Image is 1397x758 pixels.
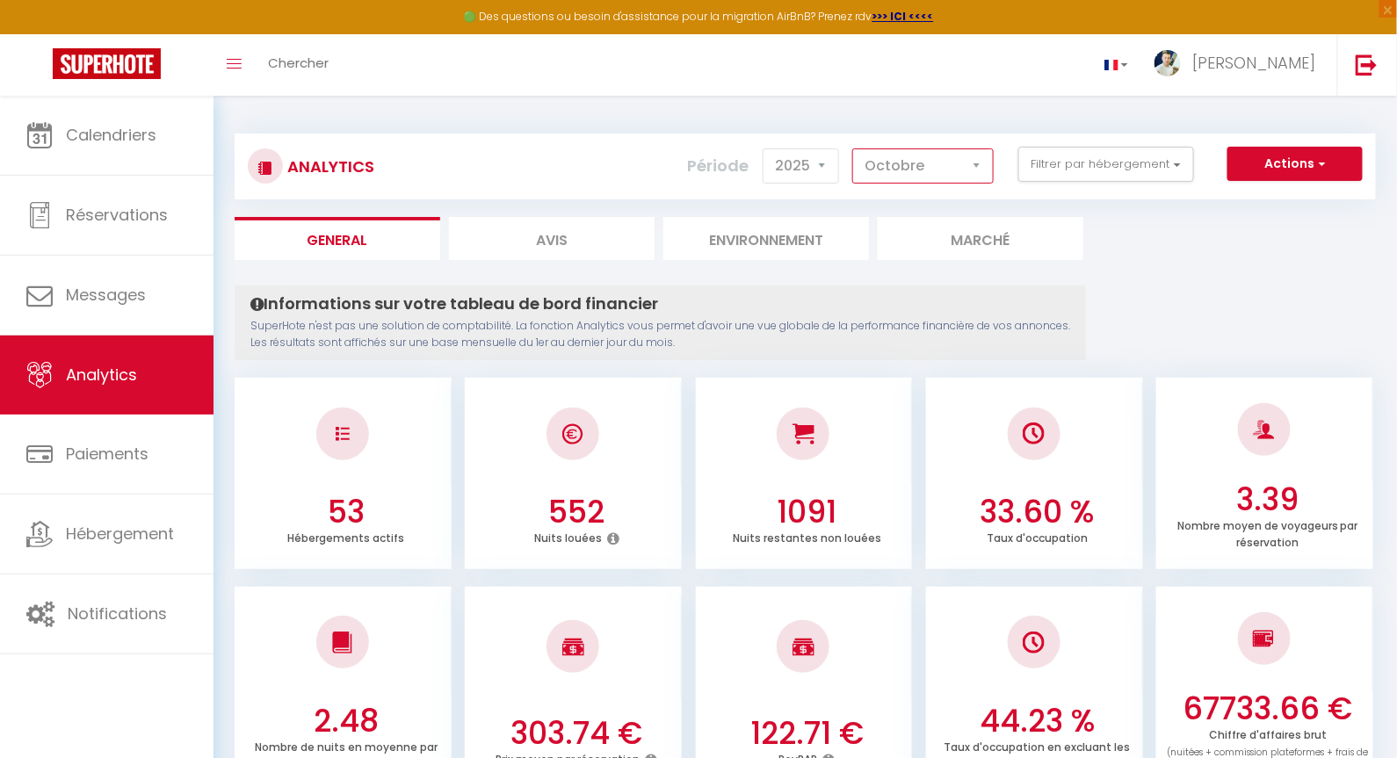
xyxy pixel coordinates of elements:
[476,494,677,531] h3: 552
[1167,690,1368,727] h3: 67733.66 €
[1141,34,1337,96] a: ... [PERSON_NAME]
[288,527,405,545] p: Hébergements actifs
[706,715,908,752] h3: 122.71 €
[53,48,161,79] img: Super Booking
[663,217,869,260] li: Environnement
[872,9,934,24] a: >>> ICI <<<<
[1023,632,1045,653] img: NO IMAGE
[534,527,602,545] p: Nuits louées
[706,494,908,531] h3: 1091
[255,34,342,96] a: Chercher
[1018,147,1194,182] button: Filtrer par hébergement
[66,204,168,226] span: Réservations
[283,147,374,186] h3: Analytics
[1167,481,1368,518] h3: 3.39
[1155,50,1181,76] img: ...
[245,703,446,740] h3: 2.48
[1192,52,1315,74] span: [PERSON_NAME]
[245,494,446,531] h3: 53
[937,494,1138,531] h3: 33.60 %
[66,364,137,386] span: Analytics
[937,703,1138,740] h3: 44.23 %
[250,294,1070,314] h4: Informations sur votre tableau de bord financier
[878,217,1083,260] li: Marché
[336,427,350,441] img: NO IMAGE
[68,603,167,624] span: Notifications
[733,527,881,545] p: Nuits restantes non louées
[1253,628,1275,649] img: NO IMAGE
[987,527,1088,545] p: Taux d'occupation
[66,124,156,146] span: Calendriers
[1227,147,1363,182] button: Actions
[1177,515,1358,550] p: Nombre moyen de voyageurs par réservation
[66,443,148,465] span: Paiements
[66,284,146,306] span: Messages
[1356,54,1378,76] img: logout
[688,147,749,185] label: Période
[268,54,329,72] span: Chercher
[449,217,655,260] li: Avis
[66,523,174,545] span: Hébergement
[235,217,440,260] li: General
[476,715,677,752] h3: 303.74 €
[250,318,1070,351] p: SuperHote n'est pas une solution de comptabilité. La fonction Analytics vous permet d'avoir une v...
